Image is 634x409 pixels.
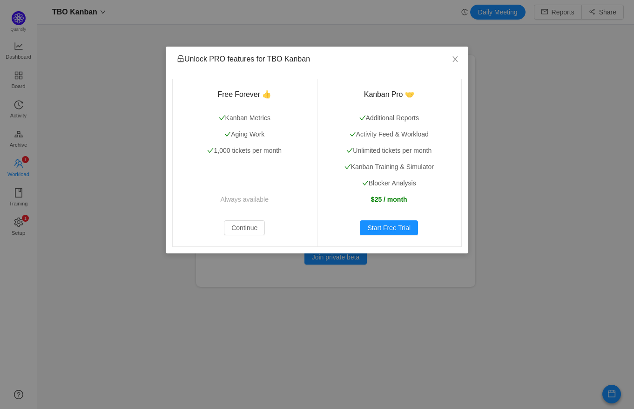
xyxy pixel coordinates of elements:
[350,131,356,137] i: icon: check
[328,146,451,156] p: Unlimited tickets per month
[371,196,407,203] strong: $25 / month
[207,147,282,154] span: 1,000 tickets per month
[219,115,225,121] i: icon: check
[328,113,451,123] p: Additional Reports
[344,164,351,170] i: icon: check
[359,115,366,121] i: icon: check
[328,130,451,139] p: Activity Feed & Workload
[360,220,418,235] button: Start Free Trial
[183,195,306,204] p: Always available
[442,47,468,73] button: Close
[362,180,369,186] i: icon: check
[183,113,306,123] p: Kanban Metrics
[177,55,184,62] i: icon: unlock
[328,178,451,188] p: Blocker Analysis
[207,147,214,154] i: icon: check
[177,55,310,63] span: Unlock PRO features for TBO Kanban
[224,131,231,137] i: icon: check
[183,90,306,99] h3: Free Forever 👍
[183,130,306,139] p: Aging Work
[328,162,451,172] p: Kanban Training & Simulator
[328,90,451,99] h3: Kanban Pro 🤝
[452,55,459,63] i: icon: close
[346,147,353,154] i: icon: check
[224,220,265,235] button: Continue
